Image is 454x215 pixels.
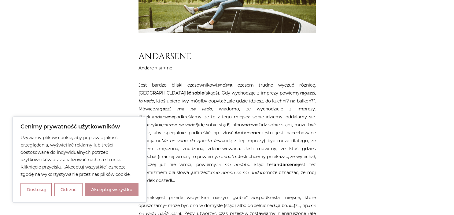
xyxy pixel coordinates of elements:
[138,51,316,62] h2: ANDARSENE
[161,138,224,143] em: Me ne vado da questa festa
[155,106,212,112] em: ragazzi, me ne vado
[20,183,52,196] button: Dostosuj
[274,162,298,167] strong: andarsene
[20,123,138,130] p: Cenimy prywatność użytkowników
[54,183,83,196] button: Odrzuć
[217,82,232,88] em: andare
[211,170,265,175] em: mio nonno se n’è andato
[291,203,293,208] em: …
[254,195,259,200] em: ne
[138,81,316,184] p: Jest bardzo bliski czasownikowi , czasem trudno wyczuć różnicę. [GEOGRAPHIC_DATA] (skądś). Gdy wy...
[154,195,158,200] em: si
[242,122,259,128] em: vattene!
[217,154,236,159] em: è andato
[216,162,249,167] em: se n’è andato
[85,183,138,196] button: Akceptuj wszystko
[20,134,138,178] p: Używamy plików cookie, aby poprawić jakość przeglądania, wyświetlać reklamy lub treści dostosowan...
[185,90,205,96] strong: iść sobie
[152,114,174,120] em: andarsene
[271,203,278,208] em: da,
[234,130,259,135] strong: Andersene
[138,64,316,72] p: Andare + si + ne
[287,203,291,208] em: di
[170,122,197,128] em: me ne vado!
